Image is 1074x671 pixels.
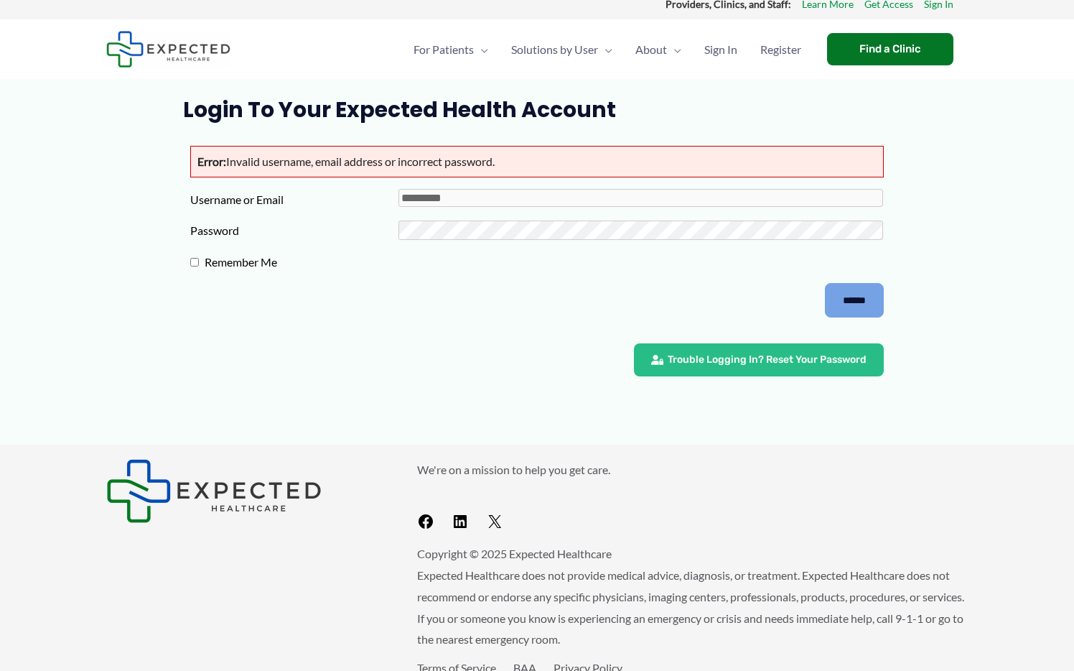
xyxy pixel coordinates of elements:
span: Menu Toggle [667,24,681,75]
span: About [635,24,667,75]
label: Username or Email [190,189,398,210]
p: We're on a mission to help you get care. [417,459,968,481]
span: Register [760,24,801,75]
aside: Footer Widget 1 [106,459,381,523]
a: For PatientsMenu Toggle [402,24,500,75]
span: Copyright © 2025 Expected Healthcare [417,547,612,560]
p: Invalid username, email address or incorrect password. [190,146,884,177]
label: Password [190,220,398,241]
img: Expected Healthcare Logo - side, dark font, small [106,31,230,68]
a: Sign In [693,24,749,75]
span: Menu Toggle [474,24,488,75]
span: Trouble Logging In? Reset Your Password [668,355,867,365]
a: Find a Clinic [827,33,953,65]
span: Menu Toggle [598,24,612,75]
a: Solutions by UserMenu Toggle [500,24,624,75]
nav: Primary Site Navigation [402,24,813,75]
aside: Footer Widget 2 [417,459,968,536]
img: Expected Healthcare Logo - side, dark font, small [106,459,322,523]
a: Trouble Logging In? Reset Your Password [634,343,884,376]
strong: Error: [197,154,226,168]
label: Remember Me [199,251,407,273]
a: Register [749,24,813,75]
span: Solutions by User [511,24,598,75]
span: Sign In [704,24,737,75]
a: AboutMenu Toggle [624,24,693,75]
span: For Patients [414,24,474,75]
span: Expected Healthcare does not provide medical advice, diagnosis, or treatment. Expected Healthcare... [417,568,964,646]
h1: Login to Your Expected Health Account [183,97,892,123]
